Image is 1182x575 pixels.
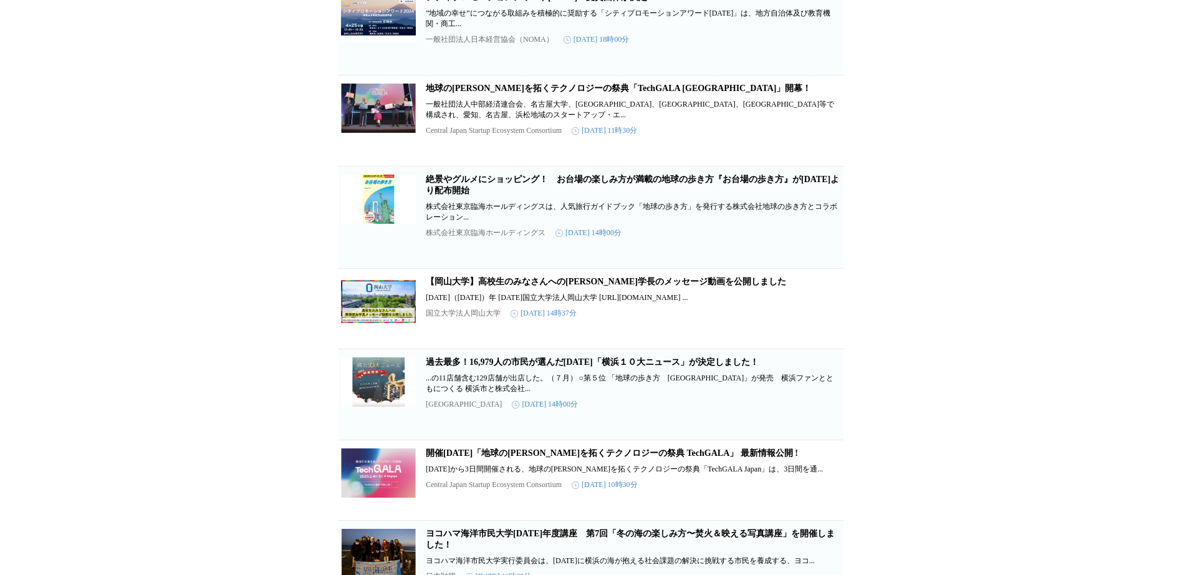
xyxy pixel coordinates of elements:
a: 過去最多！16,979人の市民が選んだ[DATE]「横浜１０大ニュース」が決定しました！ [426,357,759,367]
time: [DATE] 14時37分 [511,308,577,319]
p: Central Japan Startup Ecosystem Consortium [426,126,562,135]
img: 開催2か月前「地球の未来を拓くテクノロジーの祭典 TechGALA」 最新情報公開 ! [341,448,416,498]
img: 【岡山大学】高校生のみなさんへの那須保友学長のメッセージ動画を公開しました [341,276,416,326]
p: Central Japan Startup Ecosystem Consortium [426,480,562,490]
time: [DATE] 11時30分 [572,125,637,136]
p: 株式会社東京臨海ホールディングス [426,228,545,238]
p: 一般社団法人日本経営協会（NOMA） [426,34,554,45]
p: [DATE]から3日間開催される、地球の[PERSON_NAME]を拓くテクノロジーの祭典「TechGALA Japan」は、3日間を通... [426,464,841,475]
a: 開催[DATE]「地球の[PERSON_NAME]を拓くテクノロジーの祭典 TechGALA」 最新情報公開 ! [426,448,798,458]
time: [DATE] 14時00分 [555,228,622,238]
time: [DATE] 10時30分 [572,480,638,490]
a: 地球の[PERSON_NAME]を拓くテクノロジーの祭典「TechGALA [GEOGRAPHIC_DATA]」開幕！ [426,84,811,93]
a: ヨコハマ海洋市民大学[DATE]年度講座 第7回「冬の海の楽しみ方〜焚火＆映える写真講座」を開催しました！ [426,529,835,549]
p: 国立大学法人岡山大学 [426,308,501,319]
p: ...の11店舗含む129店舗が出店した。（７月） ○第５位 「地球の歩き方 [GEOGRAPHIC_DATA]」が発売 横浜ファンとともにつくる 横浜市と株式会社... [426,373,841,394]
time: [DATE] 14時00分 [512,399,578,410]
p: ヨコハマ海洋市民大学実行委員会は、[DATE]に横浜の海が抱える社会課題の解決に挑戦する市民を養成する、ヨコ... [426,556,841,566]
img: 過去最多！16,979人の市民が選んだ2024年「横浜１０大ニュース」が決定しました！ [341,357,416,407]
a: 絶景やグルメにショッピング！ お台場の楽しみ方が満載の地球の歩き方『お台場の歩き方』が[DATE]より配布開始 [426,175,839,195]
img: 地球の未来を拓くテクノロジーの祭典「TechGALA Japan」開幕！ [341,83,416,133]
p: ”地域の幸せ”につながる取組みを積極的に奨励する「シティプロモーションアワード[DATE]」は、地方自治体及び教育機関・商工... [426,8,841,29]
img: 絶景やグルメにショッピング！ お台場の楽しみ方が満載の地球の歩き方『お台場の歩き方』が2025年1月より配布開始 [341,174,416,224]
p: [DATE]（[DATE]）年 [DATE]国立大学法人岡山大学 [URL][DOMAIN_NAME] ... [426,292,841,303]
p: 一般社団法人中部経済連合会、名古屋大学、[GEOGRAPHIC_DATA]、[GEOGRAPHIC_DATA]、[GEOGRAPHIC_DATA]等で構成され、愛知、名古屋、浜松地域のスタートア... [426,99,841,120]
time: [DATE] 18時00分 [564,34,630,45]
p: [GEOGRAPHIC_DATA] [426,400,502,409]
a: 【岡山大学】高校生のみなさんへの[PERSON_NAME]学長のメッセージ動画を公開しました [426,277,786,286]
p: 株式会社東京臨海ホールディングスは、人気旅行ガイドブック「地球の歩き方」を発行する株式会社地球の歩き方とコラボレーション... [426,201,841,223]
